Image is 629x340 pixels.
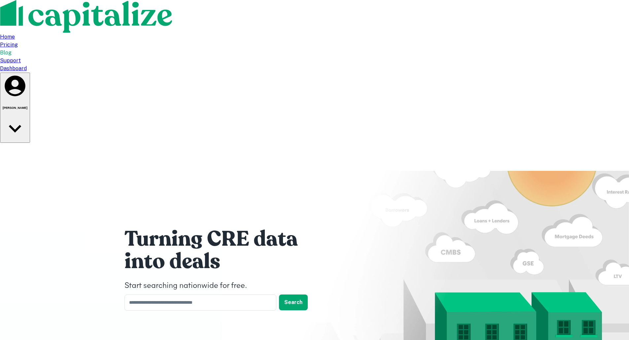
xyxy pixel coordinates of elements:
[124,248,323,275] h1: into deals
[124,226,323,252] h1: Turning CRE data
[596,287,629,319] iframe: Chat Widget
[279,294,308,310] button: Search
[3,106,27,109] h6: [PERSON_NAME]
[124,280,323,292] h4: Start searching nationwide for free.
